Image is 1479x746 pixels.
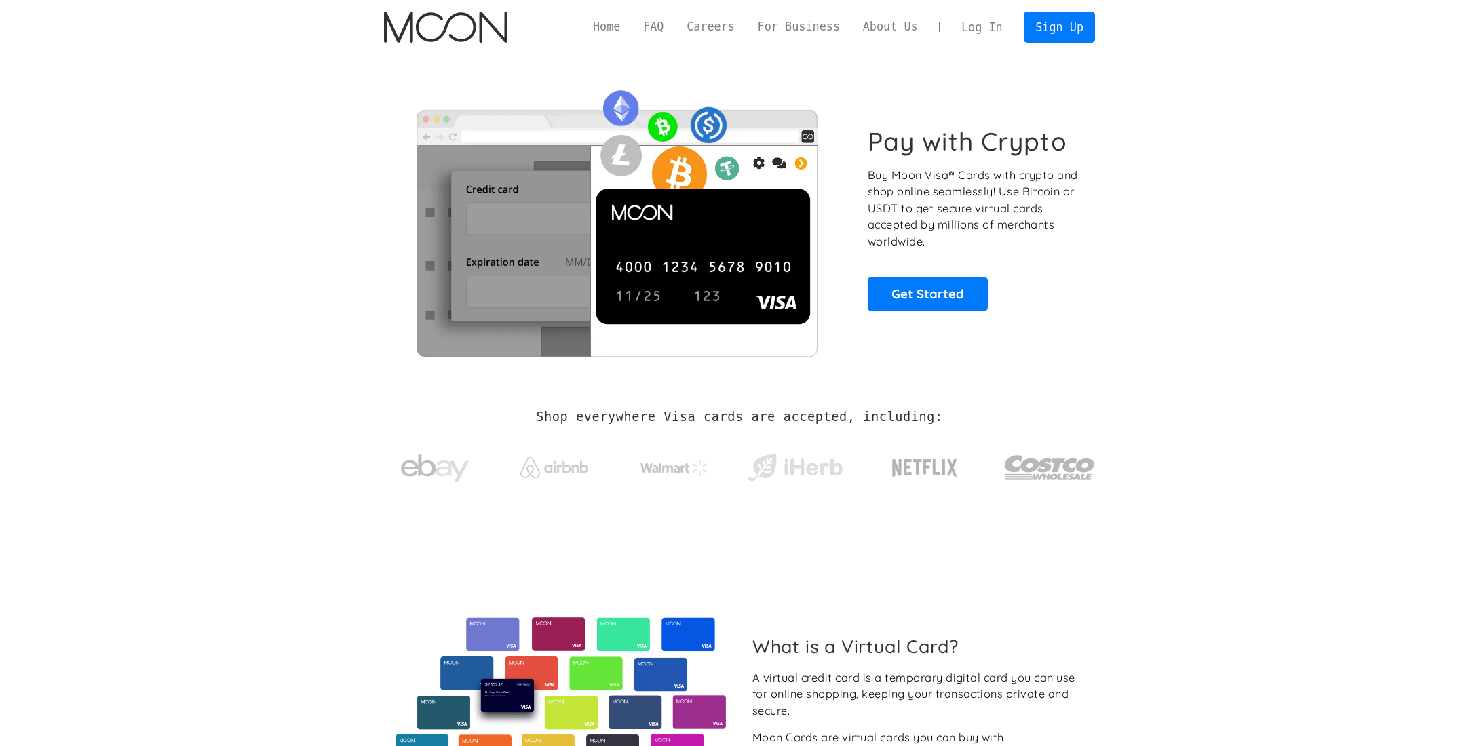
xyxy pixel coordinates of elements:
[744,450,845,486] img: iHerb
[581,18,632,35] a: Home
[384,12,507,43] img: Moon Logo
[1004,429,1095,500] a: Costco
[536,410,942,425] h2: Shop everywhere Visa cards are accepted, including:
[520,457,588,478] img: Airbnb
[640,460,708,476] img: Walmart
[384,12,507,43] a: home
[1024,12,1094,42] a: Sign Up
[675,18,746,35] a: Careers
[384,433,485,496] a: ebay
[851,18,929,35] a: About Us
[1004,442,1095,493] img: Costco
[624,446,725,483] a: Walmart
[950,12,1014,42] a: Log In
[891,451,959,485] img: Netflix
[746,18,851,35] a: For Business
[868,167,1080,250] p: Buy Moon Visa® Cards with crypto and shop online seamlessly! Use Bitcoin or USDT to get secure vi...
[868,277,988,311] a: Get Started
[384,81,849,356] img: Moon Cards let you spend your crypto anywhere Visa is accepted.
[752,635,1084,657] h2: What is a Virtual Card?
[868,126,1067,157] h1: Pay with Crypto
[504,444,605,485] a: Airbnb
[632,18,675,35] a: FAQ
[744,437,845,492] a: iHerb
[401,447,469,490] img: ebay
[864,437,986,492] a: Netflix
[752,669,1084,720] div: A virtual credit card is a temporary digital card you can use for online shopping, keeping your t...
